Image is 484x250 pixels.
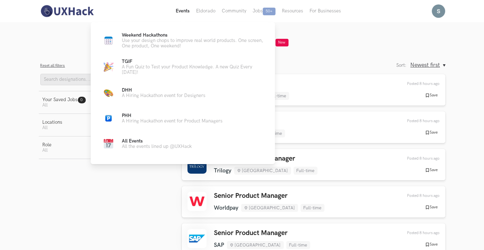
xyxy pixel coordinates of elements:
h3: Senior Product Manager [214,192,324,200]
div: Your Saved Jobs [43,97,86,102]
a: Calendar newWeekend HackathonsUse your design chops to improve real world products. One screen, O... [101,32,265,49]
li: [GEOGRAPHIC_DATA] [234,167,291,175]
span: TGIF [122,59,132,64]
div: Role [43,142,52,148]
h3: Senior Product Manager [214,229,310,237]
div: 25th Sep [400,119,440,123]
a: Product Manager Pine Labs Noida Full-time Posted 8 hours ago Save [182,74,446,106]
button: Newest first, Sort: [411,62,446,68]
li: [GEOGRAPHIC_DATA] [241,204,298,212]
p: A Fun Quiz to Test your Product Knowledge. A new Quiz Every [DATE]! [122,64,265,75]
button: LocationsAll [39,114,166,136]
span: 50+ [263,8,276,15]
div: 25th Sep [400,231,440,235]
img: Calendar [104,139,113,149]
a: Senior Product Manager Worldpay [GEOGRAPHIC_DATA] Full-time Posted 8 hours ago Save [182,186,446,218]
img: Color Palette [104,88,113,98]
span: New [276,39,289,46]
img: Party cap [104,62,113,72]
img: UXHack-logo.png [39,4,95,18]
span: 0 [81,98,83,102]
div: 25th Sep [400,81,440,86]
img: Your profile pic [432,4,445,18]
li: Full-time [294,167,317,175]
li: Full-time [265,92,289,100]
span: All [43,102,48,108]
span: All [43,125,48,130]
button: Save [423,167,440,173]
a: Principal Product Manager Trilogy [GEOGRAPHIC_DATA] Full-time Posted 8 hours ago Save [182,149,446,180]
input: Search [40,74,107,85]
div: 25th Sep [400,193,440,198]
li: Full-time [301,204,324,212]
button: Save [423,130,440,135]
button: Save [423,242,440,247]
span: DHH [122,87,132,93]
li: Trilogy [214,167,232,174]
p: All the events lined up @UXHack [122,144,192,149]
li: [GEOGRAPHIC_DATA] [227,241,284,249]
label: Sort: [397,63,407,68]
button: RoleAll [39,136,166,159]
p: Use your design chops to improve real world products. One screen, One product, One weekend! [122,38,265,49]
span: Weekend Hackathons [122,32,167,38]
img: Calendar new [104,36,113,45]
div: 25th Sep [400,156,440,161]
span: All [43,148,48,153]
p: A Hiring Hackathon event for Designers [122,93,205,98]
li: Worldpay [214,205,239,211]
li: Full-time [286,241,310,249]
span: Newest first [411,62,440,68]
div: Locations [43,120,63,125]
a: Color PaletteDHHA Hiring Hackathon event for Designers [101,85,265,101]
button: Reset all filters [40,63,65,68]
span: PHH [122,113,131,118]
button: Your Saved Jobs0 All [39,91,166,114]
a: ParkingPHHA Hiring Hackathon event for Product Managers [101,111,265,126]
a: Product Manager Level AI Noida Full-time Posted 8 hours ago Save [182,111,446,143]
a: CalendarAll EventsAll the events lined up @UXHack [101,136,265,151]
li: SAP [214,242,224,248]
p: A Hiring Hackathon event for Product Managers [122,118,222,124]
button: Save [423,93,440,98]
img: Parking [105,115,112,122]
a: Party capTGIFA Fun Quiz to Test your Product Knowledge. A new Quiz Every [DATE]! [101,59,265,75]
span: All Events [122,138,143,144]
button: Save [423,205,440,210]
